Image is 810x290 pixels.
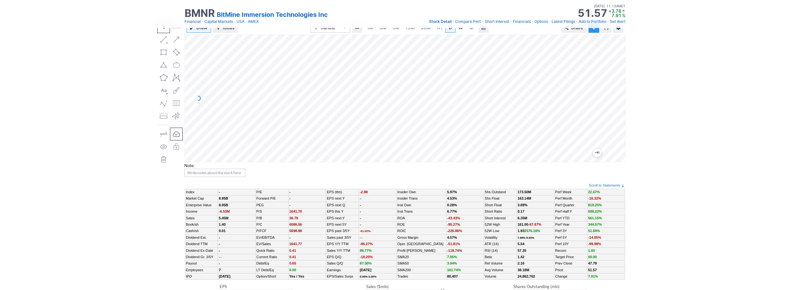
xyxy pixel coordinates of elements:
[360,274,376,278] a: 0.00% 0.00%
[185,209,218,215] td: Income
[219,229,225,233] b: 0.01
[588,196,601,200] span: -16.32%
[326,195,359,202] td: EPS next Y
[170,84,183,97] button: Brush
[201,18,204,25] span: •
[588,229,600,233] span: 51.69%
[289,261,296,265] span: 0.65
[588,261,597,265] b: 47.79
[518,229,540,233] b: 1.93
[219,223,225,226] b: 1.40
[554,202,587,208] td: Perf Quarter
[289,223,302,226] span: 6086.56
[185,18,201,25] a: Financial
[397,254,446,260] td: SMA20
[326,189,359,195] td: EPS (ttm)
[484,247,517,254] td: RSI (14)
[429,19,452,24] span: Stock Detail
[622,13,625,18] span: %
[447,223,460,226] span: -95.27%
[611,13,621,18] span: 7.91
[360,230,371,233] small: -
[484,254,517,260] td: Beta
[397,195,446,202] td: Insider Trans
[588,255,597,259] a: 60.00
[219,216,229,220] b: 5.45M
[256,273,288,280] td: Option/Short
[185,280,403,283] img: nic2x2.gif
[185,228,218,234] td: Cash/sh
[360,236,362,239] small: - -
[326,209,359,215] td: EPS this Y
[447,216,460,220] span: -43.43%
[289,242,302,246] span: 1641.77
[185,202,218,208] td: Enterprise Value
[518,249,526,252] b: 57.35
[447,196,457,200] b: 4.53%
[326,234,359,241] td: Sales past 3/5Y
[397,267,446,273] td: SMA200
[170,71,183,84] button: XABCD
[447,249,462,252] span: -119.74%
[360,203,361,207] b: -
[360,255,373,259] span: -18.20%
[484,267,517,273] td: Avg Volume
[245,18,247,25] span: •
[256,215,288,221] td: P/B
[289,190,291,194] b: -
[447,242,460,246] span: -51.81%
[256,195,288,202] td: Forward P/E
[588,249,595,252] a: 1.00
[256,234,288,241] td: EV/EBITDA
[326,202,359,208] td: EPS next Q
[484,273,517,280] td: Volume
[485,216,506,220] a: Short Interest
[510,18,512,25] span: •
[326,228,359,234] td: EPS past 3/5Y
[289,209,302,213] span: 1641.70
[256,254,288,260] td: Current Ratio
[185,241,218,247] td: Dividend TTM
[185,8,215,18] h1: BMNR
[170,33,183,46] button: Arrow
[256,221,288,228] td: P/C
[588,223,602,226] span: 344.57%
[455,18,481,25] a: Compare Perf.
[185,267,218,273] td: Employees
[484,241,517,247] td: ATR (14)
[518,274,535,278] b: 24,862,762
[518,203,527,207] a: 3.89%
[528,223,541,226] span: -67.97%
[236,18,244,25] a: USA
[532,18,534,25] span: •
[447,274,458,278] b: 80,407
[554,215,587,221] td: Perf YTD
[455,19,481,24] span: Compare Perf.
[452,18,454,25] span: •
[518,196,531,200] b: 163.14M
[484,260,517,267] td: Rel Volume
[170,97,183,110] button: Fibonacci retracements
[289,196,291,200] b: -
[518,216,527,220] a: 6.35M
[397,273,446,280] td: Trades
[554,260,587,267] td: Prev Close
[360,209,361,213] b: -
[484,221,517,228] td: 52W High
[170,140,183,153] button: Lock drawings
[360,275,376,278] small: 0.00% 0.00%
[185,234,218,241] td: Dividend Est.
[593,148,602,157] button: Jump to the most recent bar
[219,256,221,259] small: - -
[157,97,170,110] button: Elliott waves
[552,19,575,24] span: Latest Filings
[157,46,170,59] button: Rectangle
[554,209,587,215] td: Perf Half Y
[554,228,587,234] td: Perf 3Y
[588,203,602,207] span: 819.25%
[219,236,220,239] b: -
[204,18,233,25] a: Capital Markets
[289,236,291,239] b: -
